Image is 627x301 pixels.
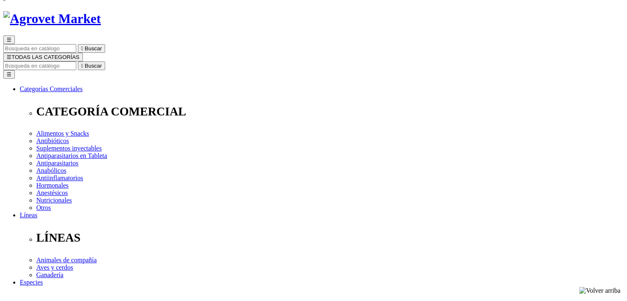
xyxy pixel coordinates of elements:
span: ☰ [7,37,12,43]
iframe: Brevo live chat [4,212,142,297]
img: Volver arriba [579,287,620,294]
a: Antiinflamatorios [36,174,83,181]
a: Alimentos y Snacks [36,130,89,137]
button:  Buscar [78,61,105,70]
span: Buscar [85,63,102,69]
a: Antiparasitarios [36,160,78,167]
p: CATEGORÍA COMERCIAL [36,105,624,118]
i:  [81,63,83,69]
a: Anabólicos [36,167,66,174]
a: Nutricionales [36,197,72,204]
button:  Buscar [78,44,105,53]
a: Antibióticos [36,137,69,144]
button: ☰ [3,35,15,44]
a: Antiparasitarios en Tableta [36,152,107,159]
a: Anestésicos [36,189,68,196]
a: Hormonales [36,182,68,189]
img: Agrovet Market [3,11,101,26]
span: ☰ [7,54,12,60]
p: LÍNEAS [36,231,624,245]
i:  [81,45,83,52]
a: Otros [36,204,51,211]
input: Buscar [3,61,76,70]
a: Suplementos inyectables [36,145,102,152]
button: ☰TODAS LAS CATEGORÍAS [3,53,83,61]
a: Categorías Comerciales [20,85,82,92]
button: ☰ [3,70,15,79]
span: Buscar [85,45,102,52]
input: Buscar [3,44,76,53]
